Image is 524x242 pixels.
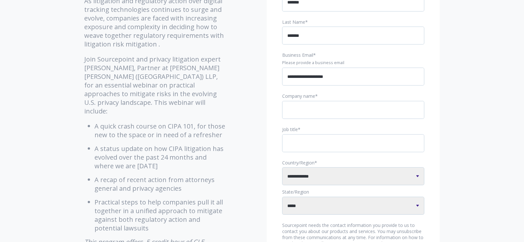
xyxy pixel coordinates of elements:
span: Country/Region [282,160,315,166]
li: A status update on how CIPA litigation has evolved over the past 24 months and where we are [DATE] [94,144,227,170]
span: State/Region [282,189,309,195]
li: Practical steps to help companies pull it all together in a unified approach to mitigate against ... [94,198,227,232]
legend: Please provide a business email [282,60,424,66]
p: Join Sourcepoint and privacy litigation expert [PERSON_NAME], Partner at [PERSON_NAME] [PERSON_NA... [84,55,227,115]
span: Last Name [282,19,305,25]
li: A recap of recent action from attorneys general and privacy agencies [94,175,227,193]
span: Job title [282,126,298,132]
span: Company name [282,93,315,99]
span: Business Email [282,52,313,58]
li: A quick crash course on CIPA 101, for those new to the space or in need of a refresher [94,122,227,139]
